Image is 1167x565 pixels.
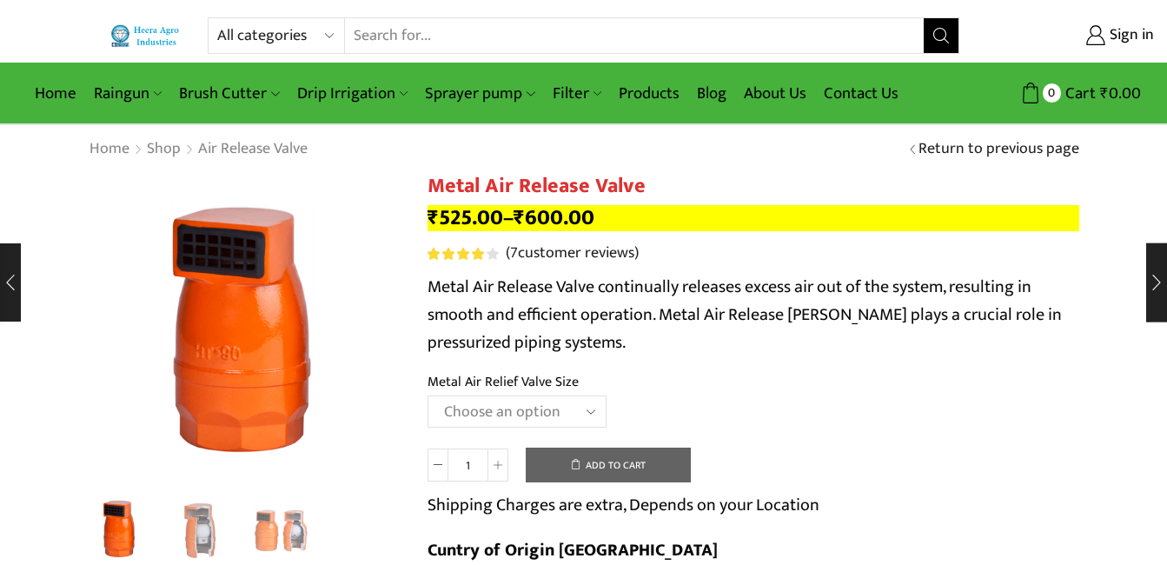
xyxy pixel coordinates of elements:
span: 7 [428,248,501,260]
button: Add to cart [526,448,691,482]
div: Rated 4.14 out of 5 [428,248,498,260]
a: Shop [146,138,182,161]
li: 3 / 3 [245,495,317,565]
a: About Us [735,73,815,114]
img: Metal Air Release Valve [89,174,401,487]
a: Home [89,138,130,161]
img: Metal Air Release Valve [84,493,156,565]
p: Metal Air Release Valve continually releases excess air out of the system, resulting in smooth an... [428,273,1079,356]
span: Cart [1061,82,1096,105]
a: Filter [544,73,610,114]
label: Metal Air Relief Valve Size [428,372,579,392]
a: Contact Us [815,73,907,114]
a: Return to previous page [918,138,1079,161]
p: Shipping Charges are extra, Depends on your Location [428,491,819,519]
span: Rated out of 5 based on customer ratings [428,248,486,260]
a: Air Release Valve [197,138,308,161]
a: Sign in [985,20,1154,51]
p: – [428,205,1079,231]
nav: Breadcrumb [89,138,308,161]
a: (7customer reviews) [506,243,639,265]
a: Sprayer pump [416,73,543,114]
li: 2 / 3 [164,495,236,565]
b: Cuntry of Origin [GEOGRAPHIC_DATA] [428,535,718,565]
a: Home [26,73,85,114]
bdi: 525.00 [428,200,503,236]
span: 0 [1043,83,1061,102]
div: 1 / 3 [89,174,401,487]
h1: Metal Air Release Valve [428,174,1079,199]
input: Search for... [345,18,924,53]
li: 1 / 3 [84,495,156,565]
a: 0 Cart ₹0.00 [977,77,1141,110]
button: Search button [924,18,958,53]
span: Sign in [1105,24,1154,47]
span: ₹ [514,200,525,236]
span: ₹ [1100,80,1109,107]
bdi: 600.00 [514,200,594,236]
a: Raingun [85,73,170,114]
a: Brush Cutter [170,73,288,114]
input: Product quantity [448,449,487,482]
a: Products [610,73,688,114]
a: Drip Irrigation [288,73,416,114]
bdi: 0.00 [1100,80,1141,107]
a: Blog [688,73,735,114]
span: ₹ [428,200,439,236]
span: 7 [510,240,518,266]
